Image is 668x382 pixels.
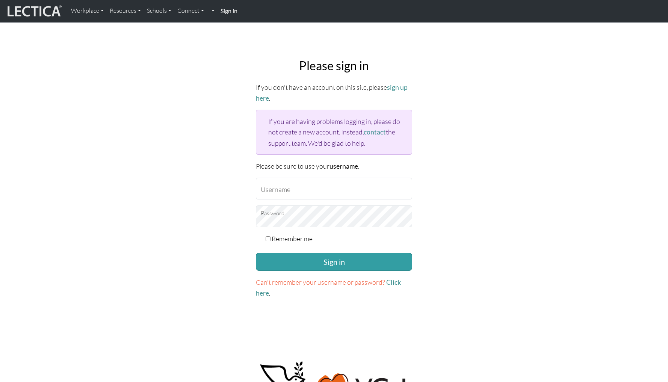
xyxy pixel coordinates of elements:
img: lecticalive [6,4,62,18]
h2: Please sign in [256,59,412,73]
a: Schools [144,3,174,19]
span: Can't remember your username or password? [256,278,385,286]
button: Sign in [256,253,412,271]
label: Remember me [272,233,313,244]
a: Resources [107,3,144,19]
p: . [256,277,412,299]
a: Connect [174,3,207,19]
p: Please be sure to use your . [256,161,412,172]
strong: Sign in [221,7,237,14]
input: Username [256,178,412,199]
strong: username [329,162,358,170]
a: Workplace [68,3,107,19]
a: contact [364,128,386,136]
a: Sign in [218,3,240,19]
div: If you are having problems logging in, please do not create a new account. Instead, the support t... [256,110,412,154]
p: If you don't have an account on this site, please . [256,82,412,104]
